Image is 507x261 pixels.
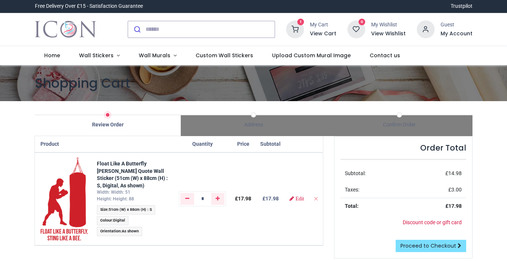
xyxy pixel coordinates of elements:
[290,196,304,201] a: Edit
[262,196,279,202] b: £
[230,136,256,153] th: Price
[345,203,359,209] strong: Total:
[295,196,304,201] span: Edit
[97,216,129,225] span: :
[238,196,251,202] span: 17.98
[340,182,408,198] td: Taxes:
[272,52,351,59] span: Upload Custom Mural Image
[196,52,253,59] span: Custom Wall Stickers
[79,52,114,59] span: Wall Stickers
[448,170,462,176] span: 14.98
[97,190,130,195] span: Width: Width: 51
[35,3,143,10] div: Free Delivery Over £15 - Satisfaction Guarantee
[327,121,472,129] div: Confirm Order
[370,52,400,59] span: Contact us
[180,193,194,205] a: Remove one
[235,196,251,202] span: £
[97,205,156,215] span: :
[396,240,466,252] a: Proceed to Checkout
[128,21,145,38] button: Submit
[445,203,462,209] strong: £
[35,19,96,40] img: Icon Wall Stickers
[35,121,181,129] div: Review Order
[340,165,408,182] td: Subtotal:
[400,242,456,249] span: Proceed to Checkout
[441,21,472,29] div: Guest
[100,218,112,223] span: Colour
[129,46,186,65] a: Wall Murals
[139,52,170,59] span: Wall Murals
[44,52,60,59] span: Home
[97,196,134,202] span: Height: Height: 88
[211,193,225,205] a: Add one
[445,170,462,176] span: £
[35,136,92,153] th: Product
[310,30,336,38] a: View Cart
[313,196,318,202] a: Remove from cart
[451,3,472,10] a: Trustpilot
[371,30,406,38] a: View Wishlist
[113,218,125,223] span: Digital
[109,207,152,212] span: 51cm (W) x 88cm (H) : S
[265,196,279,202] span: 17.98
[100,207,108,212] span: Size
[359,19,366,26] sup: 0
[310,21,336,29] div: My Cart
[371,21,406,29] div: My Wishlist
[97,161,168,188] a: Float Like A Butterfly [PERSON_NAME] Quote Wall Sticker (51cm (W) x 88cm (H) : S, Digital, As shown)
[347,26,365,32] a: 0
[40,157,88,240] img: Z1jrhNI4KFYzmzT6xRzKeMB4IMUe+D98SvvKzBo4GwAAAABJRU5ErkJggg==
[403,219,462,225] a: Discount code or gift card
[286,26,304,32] a: 1
[441,30,472,38] a: My Account
[256,136,285,153] th: Subtotal
[448,187,462,193] span: £
[192,141,213,147] span: Quantity
[448,203,462,209] span: 17.98
[451,187,462,193] span: 3.00
[122,229,139,233] span: As shown
[181,121,327,129] div: Address
[297,19,304,26] sup: 1
[35,74,472,92] h1: Shopping Cart
[70,46,130,65] a: Wall Stickers
[35,19,96,40] a: Logo of Icon Wall Stickers
[340,142,466,153] h4: Order Total
[100,229,121,233] span: Orientation
[97,227,143,236] span: :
